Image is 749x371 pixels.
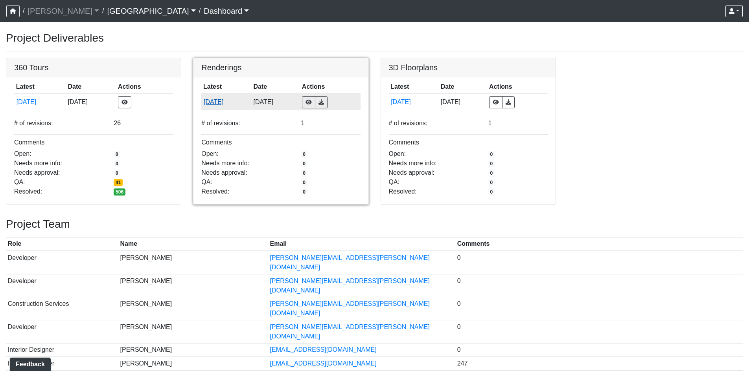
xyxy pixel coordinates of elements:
span: / [20,3,28,19]
td: etrfaHZ9L87rAQWQHhQgrU [201,94,251,110]
a: [PERSON_NAME][EMAIL_ADDRESS][PERSON_NAME][DOMAIN_NAME] [270,278,430,294]
a: [PERSON_NAME][EMAIL_ADDRESS][PERSON_NAME][DOMAIN_NAME] [270,254,430,270]
h3: Project Deliverables [6,31,743,45]
th: Comments [455,238,743,251]
td: [PERSON_NAME] [118,274,268,297]
a: [EMAIL_ADDRESS][DOMAIN_NAME] [270,360,377,367]
td: [PERSON_NAME] [118,343,268,357]
td: dq3TFYPmQWKqyghEd7aYyE [14,94,66,110]
td: Interior Designer [6,343,118,357]
button: [DATE] [16,97,64,107]
td: 0 [455,251,743,274]
td: [PERSON_NAME] [118,320,268,343]
span: / [99,3,107,19]
td: Developer [6,320,118,343]
button: [DATE] [203,97,250,107]
td: 247 [455,357,743,371]
a: [GEOGRAPHIC_DATA] [107,3,195,19]
h3: Project Team [6,217,743,231]
td: Developer [6,251,118,274]
a: [PERSON_NAME][EMAIL_ADDRESS][PERSON_NAME][DOMAIN_NAME] [270,300,430,316]
iframe: Ybug feedback widget [6,355,52,371]
a: Dashboard [204,3,249,19]
button: [DATE] [390,97,437,107]
a: [EMAIL_ADDRESS][DOMAIN_NAME] [270,346,377,353]
th: Email [268,238,455,251]
a: [PERSON_NAME][EMAIL_ADDRESS][PERSON_NAME][DOMAIN_NAME] [270,323,430,340]
span: / [196,3,204,19]
td: Construction Services [6,297,118,320]
td: 0 [455,274,743,297]
td: [PERSON_NAME] [118,297,268,320]
a: [PERSON_NAME] [28,3,99,19]
td: Developer [6,274,118,297]
th: Role [6,238,118,251]
th: Name [118,238,268,251]
td: wY9WFftzMbLk77coKQPAQG [389,94,439,110]
td: Interior Designer [6,357,118,371]
td: [PERSON_NAME] [118,251,268,274]
td: [PERSON_NAME] [118,357,268,371]
td: 0 [455,343,743,357]
td: 0 [455,297,743,320]
td: 0 [455,320,743,343]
